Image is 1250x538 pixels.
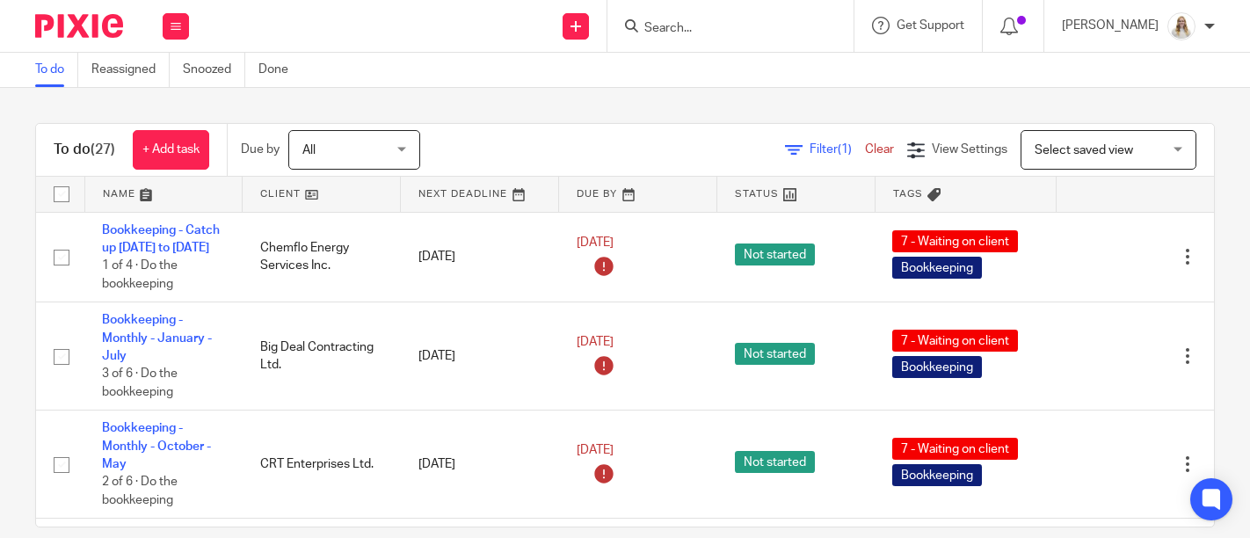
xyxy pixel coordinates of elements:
[102,367,178,398] span: 3 of 6 · Do the bookkeeping
[892,464,982,486] span: Bookkeeping
[243,302,401,411] td: Big Deal Contracting Ltd.
[102,314,212,362] a: Bookkeeping - Monthly - January - July
[241,141,280,158] p: Due by
[892,257,982,279] span: Bookkeeping
[102,259,178,290] span: 1 of 4 · Do the bookkeeping
[1035,144,1133,156] span: Select saved view
[102,476,178,507] span: 2 of 6 · Do the bookkeeping
[102,224,220,254] a: Bookkeeping - Catch up [DATE] to [DATE]
[91,53,170,87] a: Reassigned
[932,143,1007,156] span: View Settings
[243,411,401,519] td: CRT Enterprises Ltd.
[735,451,815,473] span: Not started
[577,336,614,348] span: [DATE]
[1062,17,1159,34] p: [PERSON_NAME]
[892,438,1018,460] span: 7 - Waiting on client
[892,230,1018,252] span: 7 - Waiting on client
[401,411,559,519] td: [DATE]
[577,236,614,249] span: [DATE]
[401,302,559,411] td: [DATE]
[893,189,923,199] span: Tags
[892,330,1018,352] span: 7 - Waiting on client
[810,143,865,156] span: Filter
[133,130,209,170] a: + Add task
[897,19,964,32] span: Get Support
[35,14,123,38] img: Pixie
[183,53,245,87] a: Snoozed
[302,144,316,156] span: All
[243,212,401,302] td: Chemflo Energy Services Inc.
[865,143,894,156] a: Clear
[35,53,78,87] a: To do
[91,142,115,156] span: (27)
[401,212,559,302] td: [DATE]
[735,244,815,265] span: Not started
[102,422,211,470] a: Bookkeeping - Monthly - October - May
[735,343,815,365] span: Not started
[1167,12,1195,40] img: Headshot%2011-2024%20white%20background%20square%202.JPG
[54,141,115,159] h1: To do
[838,143,852,156] span: (1)
[892,356,982,378] span: Bookkeeping
[258,53,302,87] a: Done
[577,444,614,456] span: [DATE]
[643,21,801,37] input: Search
